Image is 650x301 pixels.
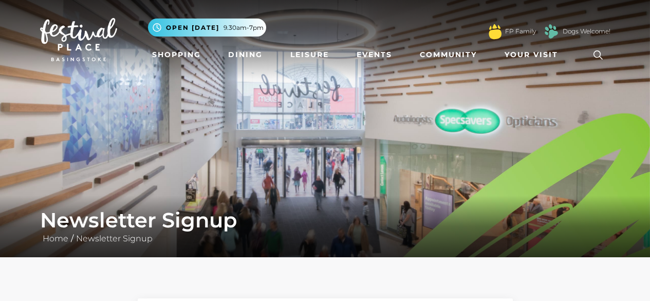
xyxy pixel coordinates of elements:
a: Dogs Welcome! [563,27,610,36]
img: Festival Place Logo [40,18,117,61]
a: Dining [224,45,267,64]
a: FP Family [505,27,536,36]
a: Newsletter Signup [73,234,155,243]
a: Leisure [286,45,333,64]
div: / [32,208,618,245]
h1: Newsletter Signup [40,208,610,233]
a: Events [352,45,396,64]
button: Open [DATE] 9.30am-7pm [148,19,266,37]
span: Your Visit [505,49,558,60]
span: 9.30am-7pm [224,23,264,32]
a: Community [416,45,481,64]
span: Open [DATE] [166,23,219,32]
a: Home [40,234,71,243]
a: Your Visit [500,45,567,64]
a: Shopping [148,45,205,64]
